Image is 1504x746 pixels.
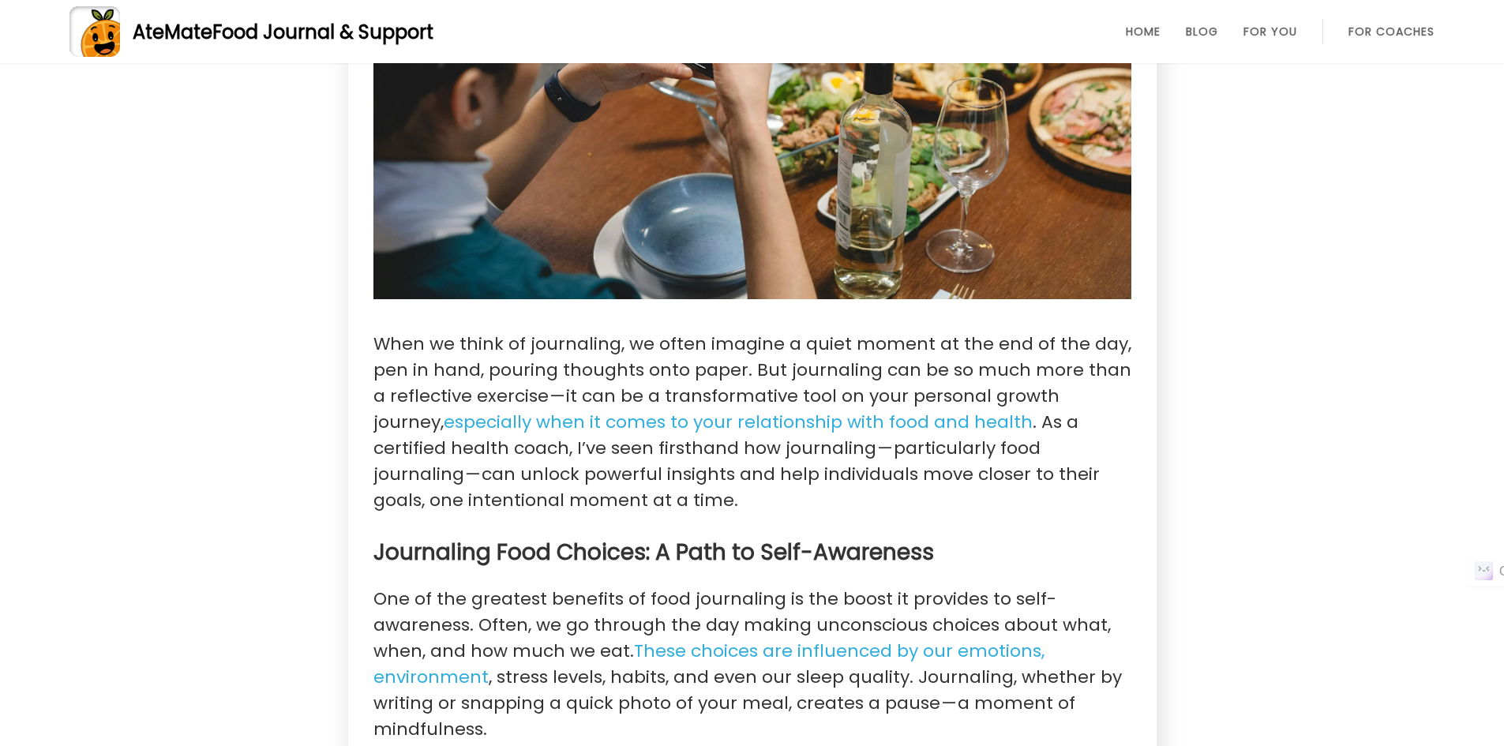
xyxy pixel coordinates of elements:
[373,538,1131,567] h3: Journaling Food Choices: A Path to Self-Awareness
[444,410,1033,435] a: especially when it comes to your relationship with food and health
[373,331,1131,513] p: When we think of journaling, we often imagine a quiet moment at the end of the day, pen in hand, ...
[373,639,1045,690] a: These choices are influenced by our emotions, environment
[1126,25,1161,38] a: Home
[69,6,1435,57] a: AteMateFood Journal & Support
[212,19,433,45] span: Food Journal & Support
[120,18,433,46] div: AteMate
[1186,25,1218,38] a: Blog
[1348,25,1435,38] a: For Coaches
[373,586,1131,742] p: One of the greatest benefits of food journaling is the boost it provides to self-awareness. Often...
[1243,25,1297,38] a: For You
